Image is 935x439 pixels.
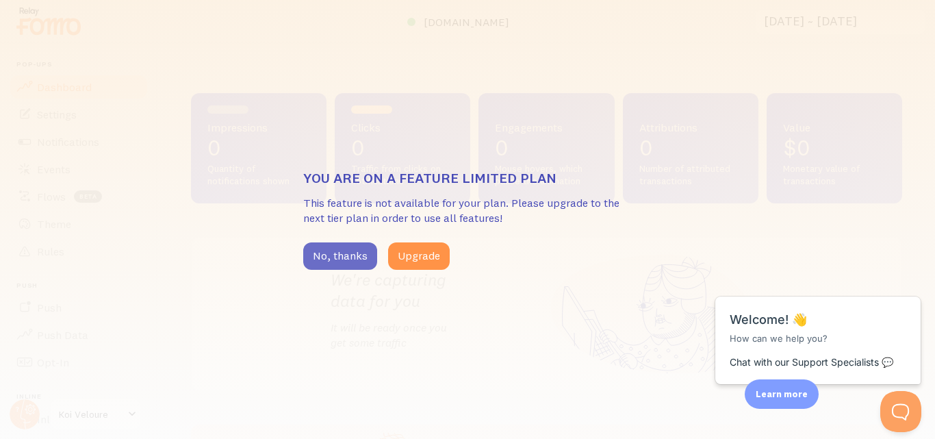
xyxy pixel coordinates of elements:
button: Upgrade [388,242,450,270]
p: This feature is not available for your plan. Please upgrade to the next tier plan in order to use... [303,195,632,227]
h3: You are on a feature limited plan [303,169,632,187]
div: Learn more [745,379,819,409]
p: Learn more [756,388,808,401]
iframe: Help Scout Beacon - Open [880,391,921,432]
iframe: Help Scout Beacon - Messages and Notifications [708,262,929,391]
button: No, thanks [303,242,377,270]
